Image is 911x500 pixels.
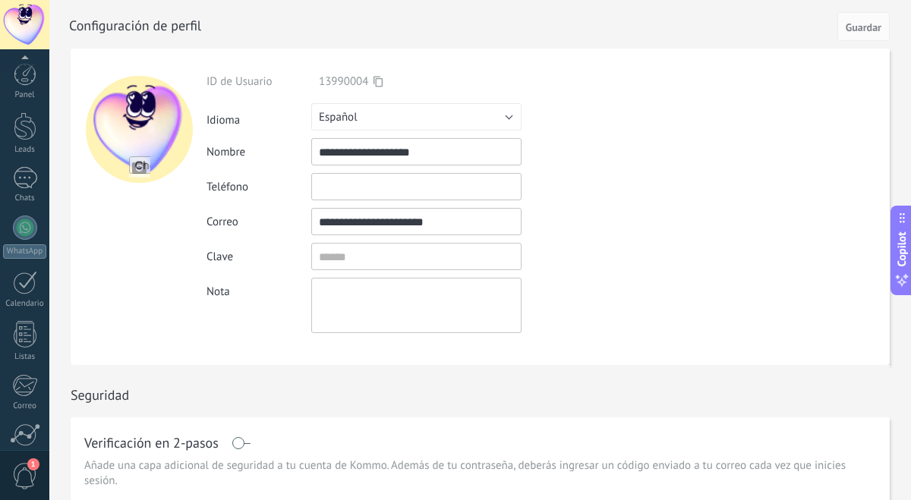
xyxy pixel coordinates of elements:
[3,352,47,362] div: Listas
[846,22,881,33] span: Guardar
[3,193,47,203] div: Chats
[311,103,522,131] button: Español
[206,215,311,229] div: Correo
[894,231,909,266] span: Copilot
[3,401,47,411] div: Correo
[27,458,39,470] span: 1
[84,458,876,489] span: Añade una capa adicional de seguridad a tu cuenta de Kommo. Además de tu contraseña, deberás ingr...
[71,386,129,404] h1: Seguridad
[206,278,311,299] div: Nota
[319,110,358,124] span: Español
[3,244,46,259] div: WhatsApp
[206,250,311,264] div: Clave
[206,74,311,89] div: ID de Usuario
[837,12,890,41] button: Guardar
[319,74,368,89] span: 13990004
[3,90,47,100] div: Panel
[206,145,311,159] div: Nombre
[3,299,47,309] div: Calendario
[206,180,311,194] div: Teléfono
[3,145,47,155] div: Leads
[84,437,219,449] h1: Verificación en 2-pasos
[206,107,311,127] div: Idioma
